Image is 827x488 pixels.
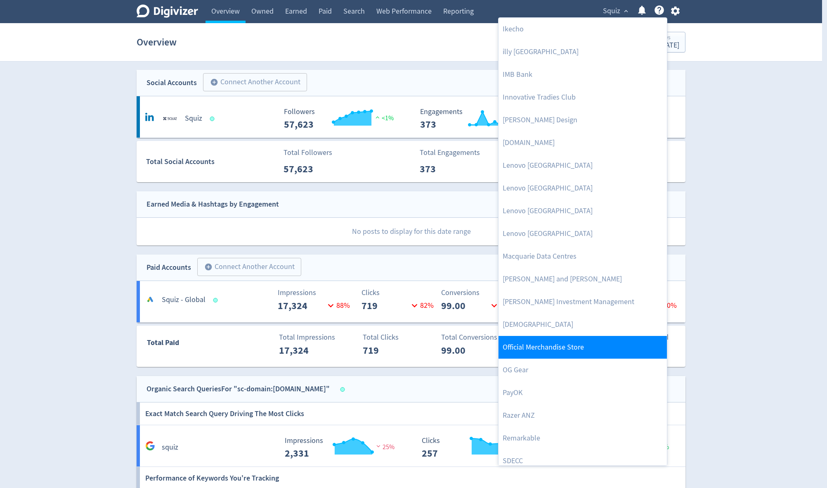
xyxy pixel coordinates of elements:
[499,200,667,222] a: Lenovo [GEOGRAPHIC_DATA]
[499,313,667,336] a: [DEMOGRAPHIC_DATA]
[499,427,667,450] a: Remarkable
[499,245,667,268] a: Macquarie Data Centres
[499,359,667,381] a: OG Gear
[499,18,667,40] a: Ikecho
[499,131,667,154] a: [DOMAIN_NAME]
[499,290,667,313] a: [PERSON_NAME] Investment Management
[499,450,667,472] a: SDECC
[499,404,667,427] a: Razer ANZ
[499,177,667,200] a: Lenovo [GEOGRAPHIC_DATA]
[499,381,667,404] a: PayOK
[499,336,667,359] a: Official Merchandise Store
[499,63,667,86] a: IMB Bank
[499,154,667,177] a: Lenovo [GEOGRAPHIC_DATA]
[499,222,667,245] a: Lenovo [GEOGRAPHIC_DATA]
[499,86,667,109] a: Innovative Tradies Club
[499,109,667,131] a: [PERSON_NAME] Design
[499,268,667,290] a: [PERSON_NAME] and [PERSON_NAME]
[499,40,667,63] a: illy [GEOGRAPHIC_DATA]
